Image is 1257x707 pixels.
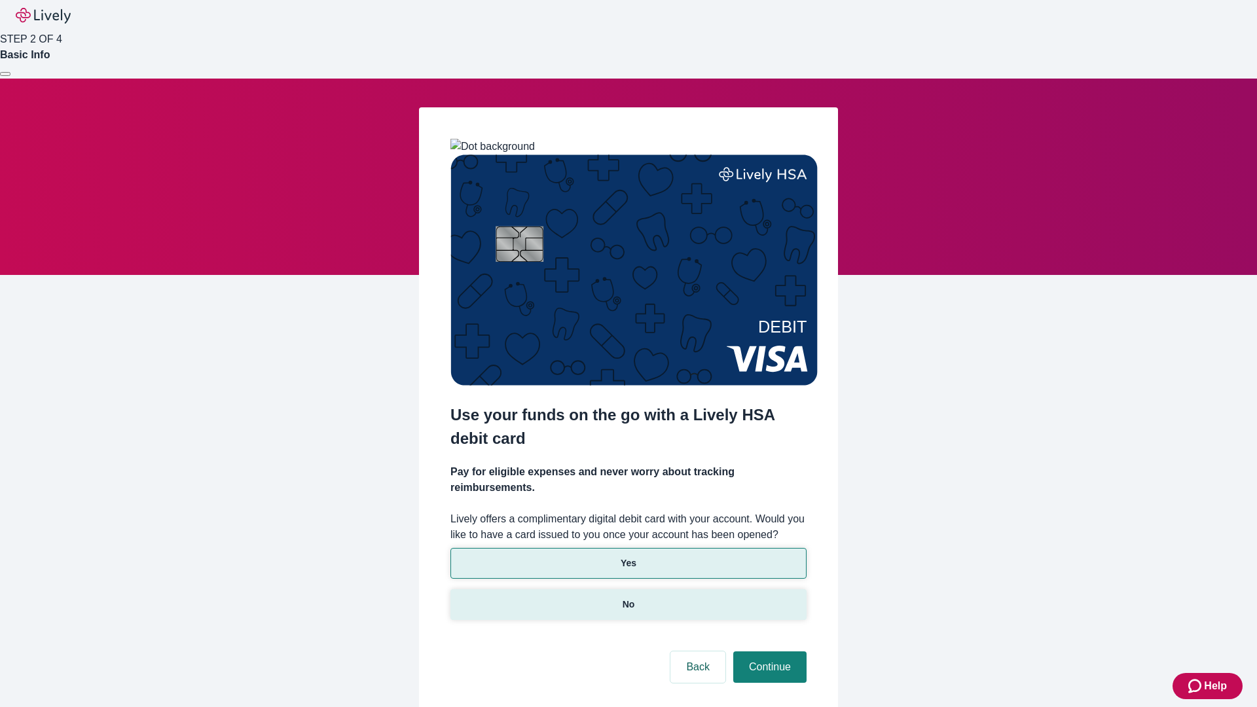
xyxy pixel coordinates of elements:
[1173,673,1243,699] button: Zendesk support iconHelp
[450,464,807,496] h4: Pay for eligible expenses and never worry about tracking reimbursements.
[450,403,807,450] h2: Use your funds on the go with a Lively HSA debit card
[670,651,725,683] button: Back
[450,548,807,579] button: Yes
[16,8,71,24] img: Lively
[733,651,807,683] button: Continue
[450,589,807,620] button: No
[623,598,635,611] p: No
[621,556,636,570] p: Yes
[1188,678,1204,694] svg: Zendesk support icon
[450,139,535,154] img: Dot background
[450,154,818,386] img: Debit card
[450,511,807,543] label: Lively offers a complimentary digital debit card with your account. Would you like to have a card...
[1204,678,1227,694] span: Help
